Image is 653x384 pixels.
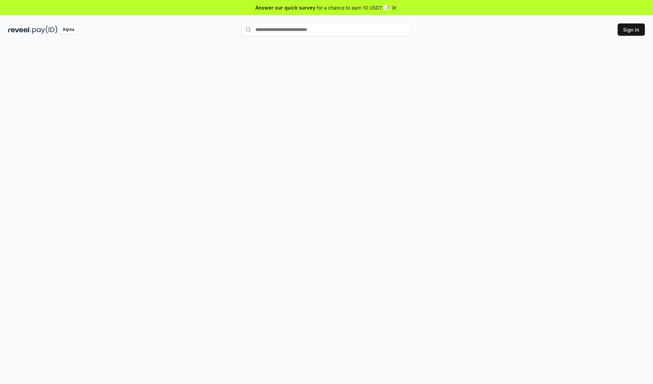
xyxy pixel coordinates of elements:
div: Alpha [59,26,78,34]
img: pay_id [32,26,57,34]
img: reveel_dark [8,26,31,34]
span: Answer our quick survey [255,4,315,11]
button: Sign In [618,23,645,36]
span: for a chance to earn 10 USDT 📝 [317,4,389,11]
